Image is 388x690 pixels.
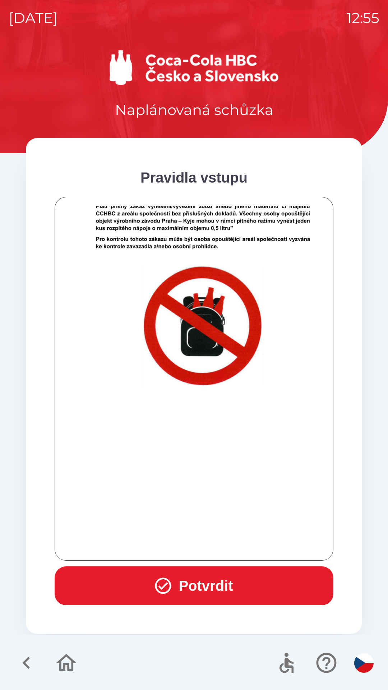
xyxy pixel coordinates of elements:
[354,653,374,673] img: cs flag
[9,7,58,29] p: [DATE]
[64,171,342,532] img: 8ACAgQIECBAgAABAhkBgZC5whACBAgQIECAAAECf4EBZgLcOhrudfsAAAAASUVORK5CYII=
[55,566,333,605] button: Potvrdit
[26,50,362,85] img: Logo
[55,167,333,188] div: Pravidla vstupu
[347,7,379,29] p: 12:55
[115,99,273,121] p: Naplánovaná schůzka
